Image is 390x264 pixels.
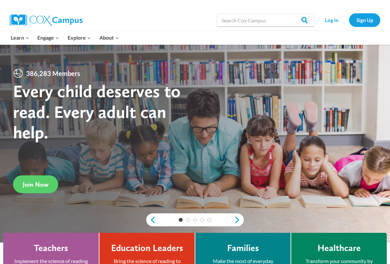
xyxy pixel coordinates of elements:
a: 4 [200,218,204,222]
h4: Education Leaders [111,243,183,254]
a: next [234,216,244,224]
a: previous [146,216,156,224]
span: 386,283 Members [23,68,83,79]
h4: Teachers [34,243,68,254]
a: 5 [207,218,211,222]
nav: Primary Navigation [6,31,123,44]
span: Join Now [23,181,48,188]
a: 1 [179,218,183,222]
strong: Every child deserves to read. Every adult can help. [13,81,181,143]
a: 3 [193,218,197,222]
span: About [99,33,119,42]
nav: Secondary Navigation [318,13,380,27]
a: Log In [318,13,346,27]
div: content slider buttons [146,213,244,226]
h4: Healthcare [318,243,361,254]
input: Search Cox Campus [217,14,314,27]
span: Learn [11,33,29,42]
a: Sign Up [349,13,380,27]
span: Explore [68,33,91,42]
h4: Families [227,243,259,254]
a: Join Now [13,175,58,193]
span: Engage [37,33,59,42]
img: Cox Campus [10,14,83,26]
a: 2 [186,218,190,222]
